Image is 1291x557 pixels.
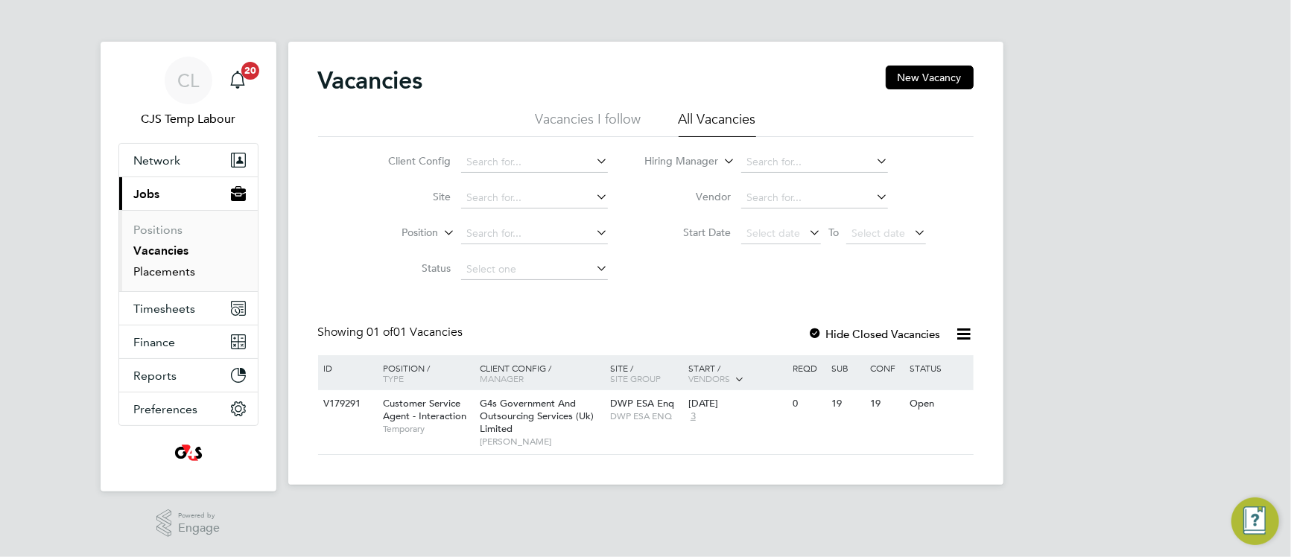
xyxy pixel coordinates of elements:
[461,152,608,173] input: Search for...
[119,144,258,176] button: Network
[746,226,800,240] span: Select date
[867,390,906,418] div: 19
[177,71,199,90] span: CL
[118,110,258,128] span: CJS Temp Labour
[119,359,258,392] button: Reports
[461,259,608,280] input: Select one
[372,355,476,391] div: Position /
[383,423,472,435] span: Temporary
[367,325,394,340] span: 01 of
[134,223,183,237] a: Positions
[688,410,698,423] span: 3
[365,261,451,275] label: Status
[134,302,196,316] span: Timesheets
[119,292,258,325] button: Timesheets
[156,509,220,538] a: Powered byEngage
[318,66,423,95] h2: Vacancies
[476,355,606,391] div: Client Config /
[134,244,189,258] a: Vacancies
[171,441,206,465] img: g4s4-logo-retina.png
[789,355,828,381] div: Reqd
[365,154,451,168] label: Client Config
[101,42,276,491] nav: Main navigation
[606,355,685,391] div: Site /
[480,436,603,448] span: [PERSON_NAME]
[320,355,372,381] div: ID
[610,397,674,410] span: DWP ESA Enq
[610,372,661,384] span: Site Group
[632,154,718,169] label: Hiring Manager
[119,177,258,210] button: Jobs
[134,402,198,416] span: Preferences
[1231,497,1279,545] button: Engage Resource Center
[134,335,176,349] span: Finance
[461,188,608,209] input: Search for...
[851,226,905,240] span: Select date
[741,152,888,173] input: Search for...
[610,410,681,422] span: DWP ESA ENQ
[480,372,524,384] span: Manager
[119,210,258,291] div: Jobs
[688,398,785,410] div: [DATE]
[134,264,196,278] a: Placements
[867,355,906,381] div: Conf
[223,57,253,104] a: 20
[118,441,258,465] a: Go to home page
[685,355,789,392] div: Start /
[318,325,466,340] div: Showing
[645,190,731,203] label: Vendor
[383,397,466,422] span: Customer Service Agent - Interaction
[134,369,177,383] span: Reports
[352,226,438,241] label: Position
[119,392,258,425] button: Preferences
[118,57,258,128] a: CLCJS Temp Labour
[365,190,451,203] label: Site
[134,187,160,201] span: Jobs
[789,390,828,418] div: 0
[536,110,641,137] li: Vacancies I follow
[828,355,866,381] div: Sub
[178,509,220,522] span: Powered by
[645,226,731,239] label: Start Date
[178,522,220,535] span: Engage
[906,390,971,418] div: Open
[808,327,941,341] label: Hide Closed Vacancies
[480,397,594,435] span: G4s Government And Outsourcing Services (Uk) Limited
[383,372,404,384] span: Type
[828,390,866,418] div: 19
[886,66,974,89] button: New Vacancy
[320,390,372,418] div: V179291
[241,62,259,80] span: 20
[679,110,756,137] li: All Vacancies
[134,153,181,168] span: Network
[461,223,608,244] input: Search for...
[119,325,258,358] button: Finance
[367,325,463,340] span: 01 Vacancies
[906,355,971,381] div: Status
[824,223,843,242] span: To
[741,188,888,209] input: Search for...
[688,372,730,384] span: Vendors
